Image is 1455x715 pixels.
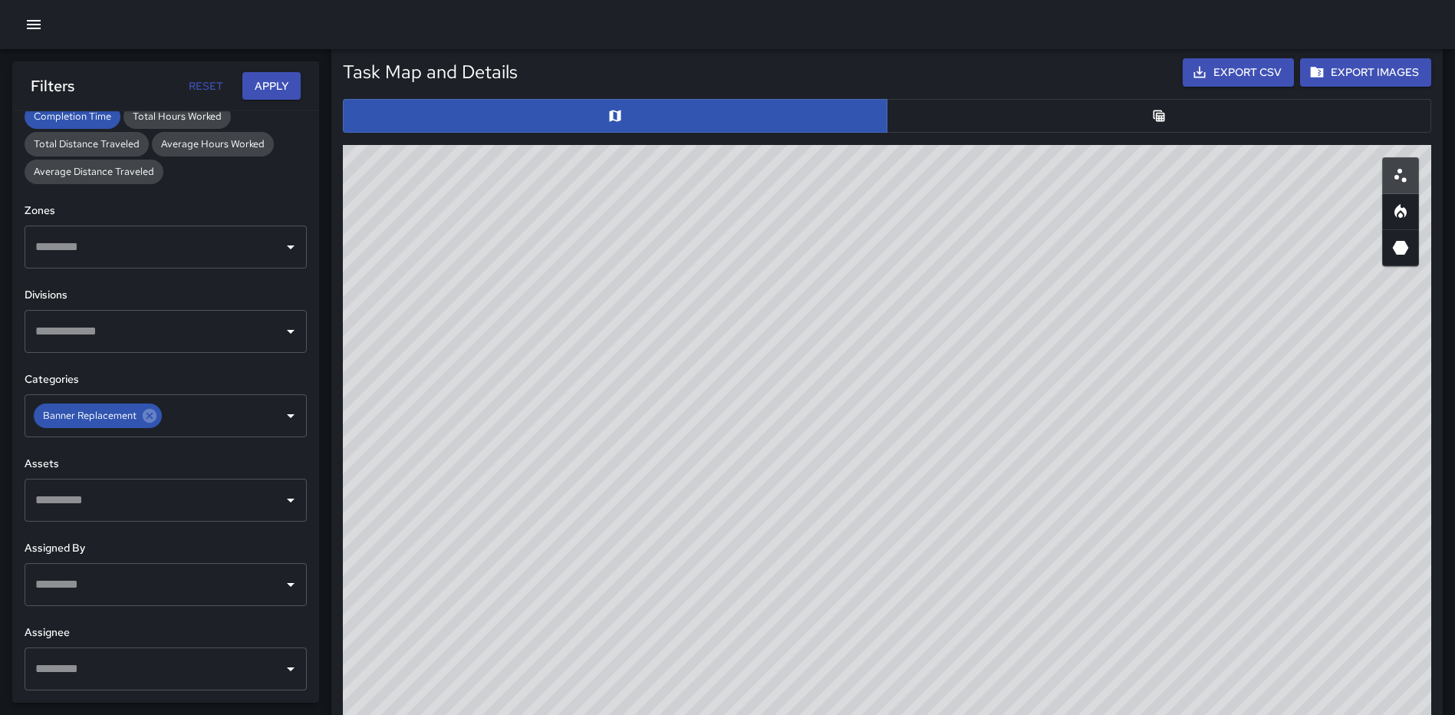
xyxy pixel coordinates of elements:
[607,108,623,124] svg: Map
[34,408,146,423] span: Banner Replacement
[123,104,231,129] div: Total Hours Worked
[1183,58,1294,87] button: Export CSV
[280,658,301,680] button: Open
[1391,203,1410,221] svg: Heatmap
[1382,193,1419,230] button: Heatmap
[25,160,163,184] div: Average Distance Traveled
[25,540,307,557] h6: Assigned By
[25,132,149,157] div: Total Distance Traveled
[280,321,301,342] button: Open
[1300,58,1431,87] button: Export Images
[25,109,120,124] span: Completion Time
[25,287,307,304] h6: Divisions
[1382,229,1419,266] button: 3D Heatmap
[31,74,74,98] h6: Filters
[25,456,307,473] h6: Assets
[1391,166,1410,185] svg: Scatterplot
[1151,108,1167,124] svg: Table
[280,236,301,258] button: Open
[343,60,518,84] h5: Task Map and Details
[343,99,887,133] button: Map
[25,164,163,180] span: Average Distance Traveled
[887,99,1431,133] button: Table
[242,72,301,100] button: Apply
[181,72,230,100] button: Reset
[123,109,231,124] span: Total Hours Worked
[280,574,301,595] button: Open
[25,104,120,129] div: Completion Time
[280,489,301,511] button: Open
[1382,157,1419,194] button: Scatterplot
[25,624,307,641] h6: Assignee
[152,132,274,157] div: Average Hours Worked
[152,137,274,152] span: Average Hours Worked
[25,371,307,388] h6: Categories
[25,203,307,219] h6: Zones
[34,404,162,428] div: Banner Replacement
[25,137,149,152] span: Total Distance Traveled
[280,405,301,427] button: Open
[1391,239,1410,257] svg: 3D Heatmap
